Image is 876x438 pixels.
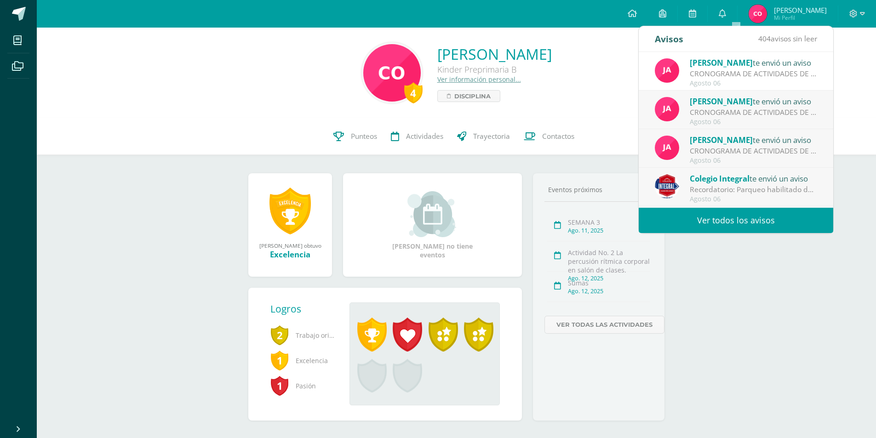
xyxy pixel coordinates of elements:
[639,208,833,233] a: Ver todos los avisos
[387,191,479,259] div: [PERSON_NAME] no tiene eventos
[690,68,818,79] div: CRONOGRAMA DE ACTIVIDADES DE COMUNICACIÓN Y LENGUAJE : Buena tarde papitos envió CRONOGRAMA DE AC...
[450,118,517,155] a: Trayectoria
[690,172,818,184] div: te envió un aviso
[406,131,443,141] span: Actividades
[407,191,458,237] img: event_small.png
[690,118,818,126] div: Agosto 06
[774,14,827,22] span: Mi Perfil
[758,34,817,44] span: avisos sin leer
[690,195,818,203] div: Agosto 06
[437,44,552,64] a: [PERSON_NAME]
[437,90,500,102] a: Disciplina
[270,324,289,346] span: 2
[690,146,818,156] div: CRONOGRAMA DE ACTIVIDADES DE CIENCIA Y CIUDADANÍA : Muy buena tarde papitos envió el CRONOGRAMA D...
[655,97,679,121] img: 3371138761041f4aab1274f6ad2dc297.png
[758,34,771,44] span: 404
[655,136,679,160] img: 3371138761041f4aab1274f6ad2dc297.png
[270,348,335,373] span: Excelencia
[326,118,384,155] a: Punteos
[690,107,818,118] div: CRONOGRAMA DE ACTIVIDADES DE DESTREZAS DE APRENDIZAJE MATEMÁTICO : Buena tarde papitos envío el C...
[544,185,653,194] div: Eventos próximos
[404,82,423,103] div: 4
[544,316,664,334] a: Ver todas las actividades
[454,91,491,102] span: Disciplina
[270,323,335,348] span: Trabajo original
[690,184,818,195] div: Recordatorio: Parqueo habilitado durante la feria de negocios para 3° y 4° primaria, será por el ...
[655,174,679,199] img: 3d8ecf278a7f74c562a74fe44b321cd5.png
[270,302,342,315] div: Logros
[542,131,574,141] span: Contactos
[384,118,450,155] a: Actividades
[270,375,289,396] span: 1
[690,57,753,68] span: [PERSON_NAME]
[351,131,377,141] span: Punteos
[473,131,510,141] span: Trayectoria
[258,242,323,249] div: [PERSON_NAME] obtuvo
[774,6,827,15] span: [PERSON_NAME]
[270,373,335,398] span: Pasión
[690,134,818,146] div: te envió un aviso
[437,75,521,84] a: Ver información personal...
[690,96,753,107] span: [PERSON_NAME]
[568,227,650,234] div: Ago. 11, 2025
[568,279,650,287] div: Sumas
[270,350,289,371] span: 1
[690,135,753,145] span: [PERSON_NAME]
[363,44,421,102] img: 72d87a950b49b1b4b516f952af49e1b9.png
[568,218,650,227] div: SEMANA 3
[258,249,323,260] div: Excelencia
[655,58,679,83] img: 3371138761041f4aab1274f6ad2dc297.png
[690,157,818,165] div: Agosto 06
[655,26,683,51] div: Avisos
[517,118,581,155] a: Contactos
[568,248,650,274] div: Actividad No. 2 La percusión rítmica corporal en salón de clases.
[690,57,818,68] div: te envió un aviso
[690,80,818,87] div: Agosto 06
[437,64,552,75] div: Kinder Preprimaria B
[690,95,818,107] div: te envió un aviso
[568,287,650,295] div: Ago. 12, 2025
[749,5,767,23] img: 207d2b5883079c6152554112d5976506.png
[690,173,750,184] span: Colegio Integral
